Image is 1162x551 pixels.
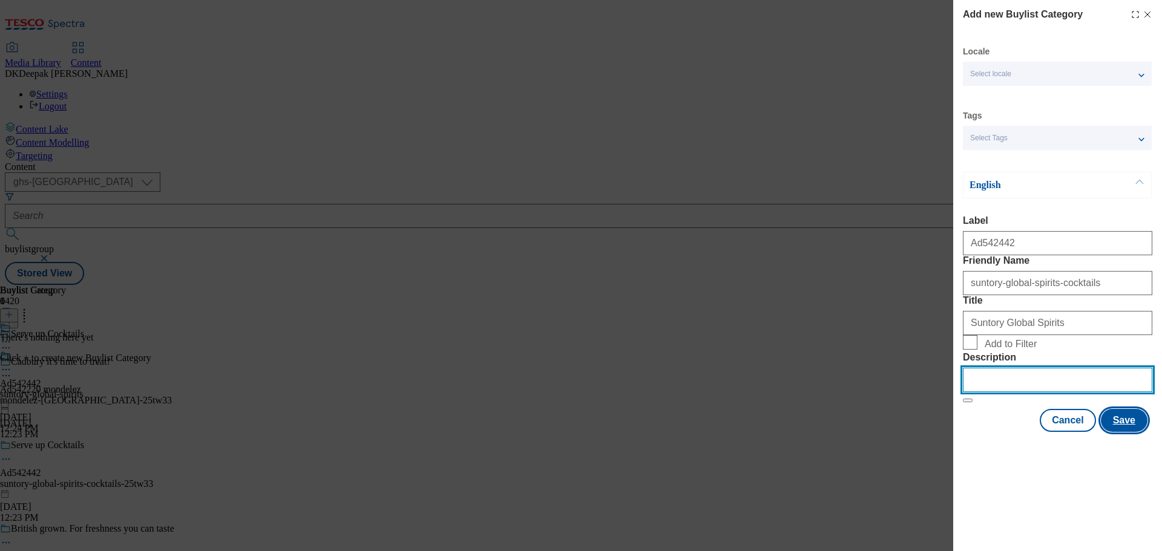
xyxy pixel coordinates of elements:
[970,134,1008,143] span: Select Tags
[963,368,1152,392] input: Enter Description
[963,231,1152,255] input: Enter Label
[963,255,1152,266] label: Friendly Name
[963,295,1152,306] label: Title
[970,179,1097,191] p: English
[963,271,1152,295] input: Enter Friendly Name
[963,311,1152,335] input: Enter Title
[963,62,1152,86] button: Select locale
[963,352,1152,363] label: Description
[963,48,990,55] label: Locale
[1040,409,1095,432] button: Cancel
[1101,409,1147,432] button: Save
[963,126,1152,150] button: Select Tags
[963,215,1152,226] label: Label
[963,7,1083,22] h4: Add new Buylist Category
[963,112,982,119] label: Tags
[970,70,1011,79] span: Select locale
[985,339,1037,350] span: Add to Filter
